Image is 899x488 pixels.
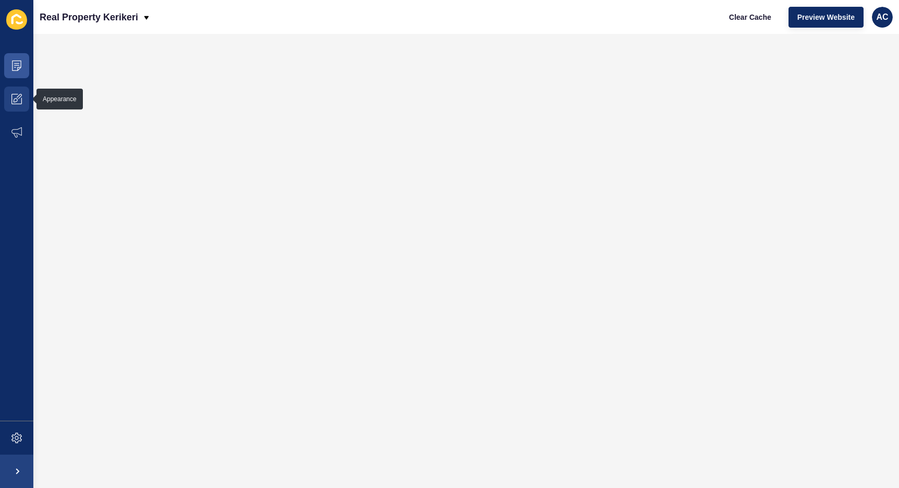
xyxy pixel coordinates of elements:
[43,95,77,103] div: Appearance
[797,12,855,22] span: Preview Website
[40,4,138,30] p: Real Property Kerikeri
[720,7,780,28] button: Clear Cache
[729,12,771,22] span: Clear Cache
[789,7,864,28] button: Preview Website
[876,12,888,22] span: AC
